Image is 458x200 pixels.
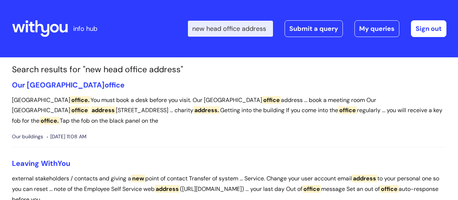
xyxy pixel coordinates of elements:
span: address [91,106,116,114]
p: [GEOGRAPHIC_DATA] You must book a desk before you visit. Our [GEOGRAPHIC_DATA] address ... book a... [12,95,446,126]
a: Sign out [411,20,446,37]
span: office [302,185,321,193]
span: office. [70,96,91,104]
a: Submit a query [285,20,343,37]
span: office [105,80,125,90]
span: address. [193,106,220,114]
span: [DATE] 11:08 AM [47,132,87,141]
span: office [380,185,399,193]
h1: Search results for "new head office address" [12,65,446,75]
div: | - [188,20,446,37]
span: new [131,175,145,182]
p: info hub [73,23,97,34]
a: Our [GEOGRAPHIC_DATA]office [12,80,125,90]
a: My queries [354,20,399,37]
input: Search [188,21,273,37]
span: office. [39,117,60,125]
span: address [155,185,180,193]
span: office [338,106,357,114]
span: address [352,175,377,182]
span: office [262,96,281,104]
span: office [70,106,89,114]
a: Leaving WithYou [12,159,70,168]
span: Our buildings [12,132,43,141]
